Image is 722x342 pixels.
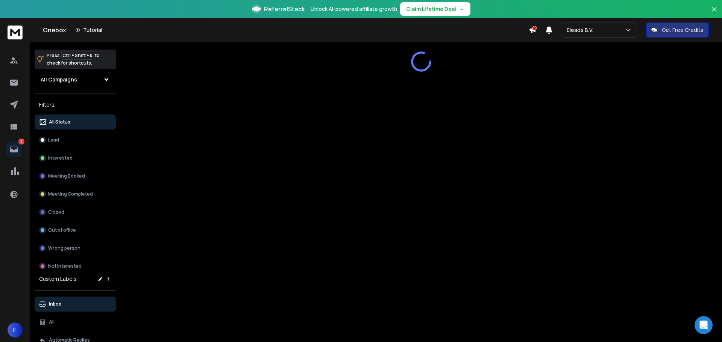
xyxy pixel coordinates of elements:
[35,223,116,238] button: Out of office
[567,26,596,34] p: Eleads B.V.
[8,322,23,337] button: E
[39,275,77,283] h3: Custom Labels
[49,119,70,125] p: All Status
[48,227,76,233] p: Out of office
[35,133,116,148] button: Lead
[35,259,116,274] button: Not Interested
[35,115,116,130] button: All Status
[48,209,64,215] p: Closed
[264,5,305,14] span: ReferralStack
[47,52,100,67] p: Press to check for shortcuts.
[41,76,77,83] h1: All Campaigns
[35,205,116,220] button: Closed
[662,26,704,34] p: Get Free Credits
[49,319,55,325] p: All
[35,72,116,87] button: All Campaigns
[49,301,61,307] p: Inbox
[6,142,21,157] a: 2
[35,99,116,110] h3: Filters
[48,245,80,251] p: Wrong person
[35,241,116,256] button: Wrong person
[400,2,470,16] button: Claim Lifetime Deal→
[35,315,116,330] button: All
[646,23,709,38] button: Get Free Credits
[48,173,85,179] p: Meeting Booked
[43,25,529,35] div: Onebox
[71,25,107,35] button: Tutorial
[311,5,397,13] p: Unlock AI-powered affiliate growth
[48,137,59,143] p: Lead
[35,169,116,184] button: Meeting Booked
[695,316,713,334] div: Open Intercom Messenger
[48,263,82,269] p: Not Interested
[709,5,719,23] button: Close banner
[18,139,24,145] p: 2
[48,191,93,197] p: Meeting Completed
[48,155,73,161] p: Interested
[61,51,93,60] span: Ctrl + Shift + k
[459,5,464,13] span: →
[35,151,116,166] button: Interested
[35,297,116,312] button: Inbox
[35,187,116,202] button: Meeting Completed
